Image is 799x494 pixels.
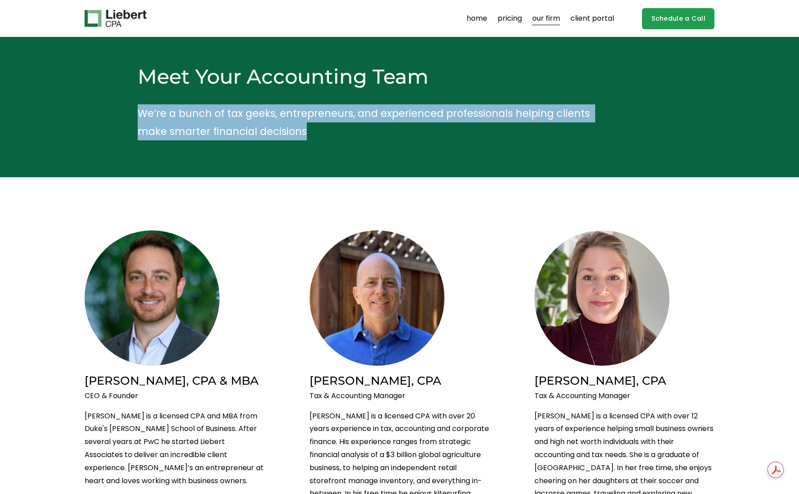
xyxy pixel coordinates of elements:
p: Tax & Accounting Manager [310,390,489,403]
img: Tommy Roberts [310,230,444,366]
a: home [467,11,487,26]
img: Liebert CPA [85,10,147,27]
p: [PERSON_NAME] is a licensed CPA and MBA from Duke's [PERSON_NAME] School of Business. After sever... [85,410,265,488]
img: Brian Liebert [85,230,220,366]
h2: [PERSON_NAME], CPA [534,373,714,388]
h2: Meet Your Accounting Team [138,63,609,90]
a: pricing [498,11,522,26]
a: Schedule a Call [642,8,714,29]
p: We’re a bunch of tax geeks, entrepreneurs, and experienced professionals helping clients make sma... [138,104,609,141]
a: client portal [570,11,614,26]
p: Tax & Accounting Manager [534,390,714,403]
p: CEO & Founder [85,390,265,403]
h2: [PERSON_NAME], CPA [310,373,489,388]
img: Jennie Ledesma [534,230,669,366]
a: our firm [532,11,560,26]
h2: [PERSON_NAME], CPA & MBA [85,373,265,388]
